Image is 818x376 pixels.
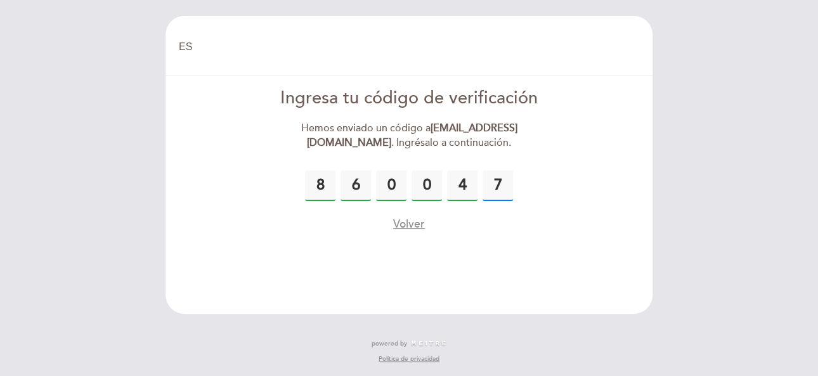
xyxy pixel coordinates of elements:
[264,121,555,150] div: Hemos enviado un código a . Ingrésalo a continuación.
[483,171,513,201] input: 0
[372,339,407,348] span: powered by
[410,340,446,347] img: MEITRE
[372,339,446,348] a: powered by
[264,86,555,111] div: Ingresa tu código de verificación
[447,171,477,201] input: 0
[412,171,442,201] input: 0
[393,216,425,232] button: Volver
[307,122,517,149] strong: [EMAIL_ADDRESS][DOMAIN_NAME]
[379,354,439,363] a: Política de privacidad
[305,171,335,201] input: 0
[376,171,406,201] input: 0
[341,171,371,201] input: 0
